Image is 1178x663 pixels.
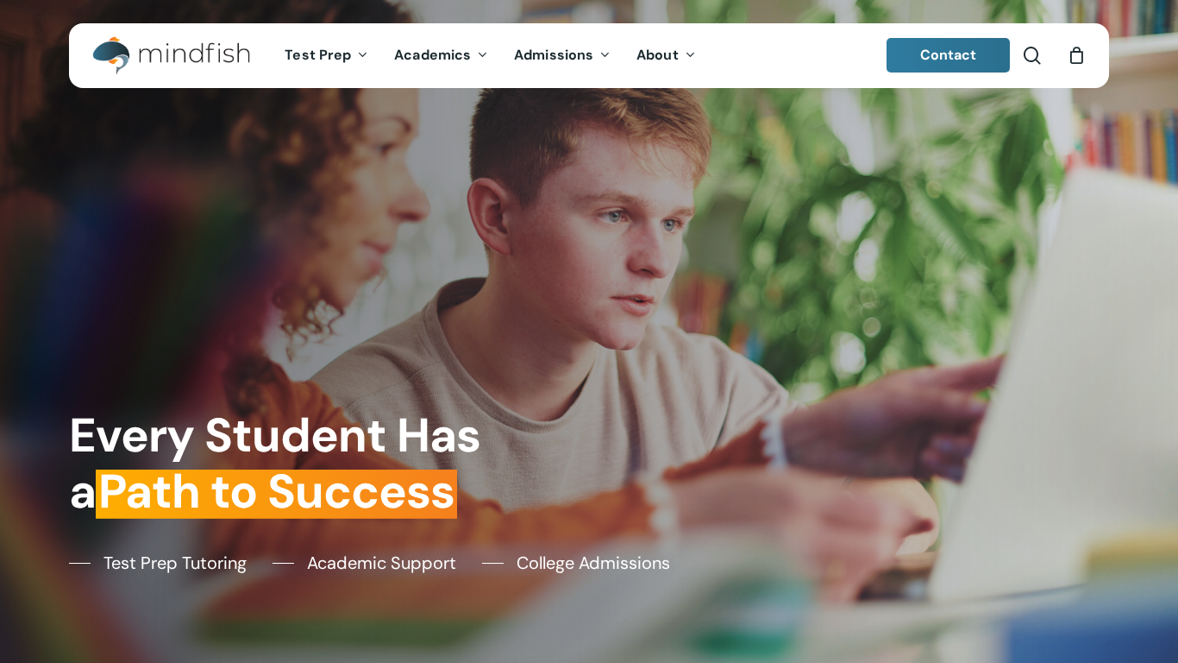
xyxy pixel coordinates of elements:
[501,48,623,63] a: Admissions
[69,407,578,521] h1: Every Student Has a
[887,38,1011,73] a: Contact
[636,46,679,64] span: About
[69,23,1109,88] header: Main Menu
[103,550,247,576] span: Test Prep Tutoring
[517,550,670,576] span: College Admissions
[273,550,456,576] a: Academic Support
[514,46,593,64] span: Admissions
[307,550,456,576] span: Academic Support
[96,461,457,522] em: Path to Success
[394,46,471,64] span: Academics
[482,550,670,576] a: College Admissions
[623,48,709,63] a: About
[272,48,381,63] a: Test Prep
[920,46,977,64] span: Contact
[285,46,351,64] span: Test Prep
[69,550,247,576] a: Test Prep Tutoring
[272,23,708,88] nav: Main Menu
[381,48,501,63] a: Academics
